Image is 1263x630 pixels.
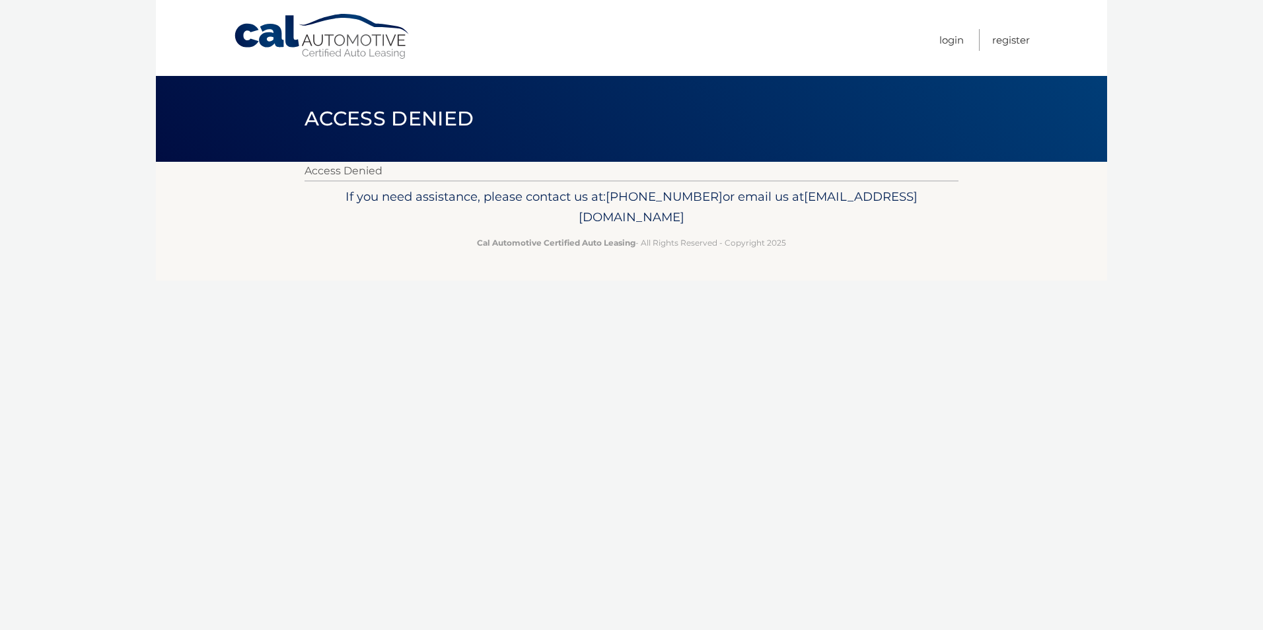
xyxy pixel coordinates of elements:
[992,29,1030,51] a: Register
[313,236,950,250] p: - All Rights Reserved - Copyright 2025
[606,189,723,204] span: [PHONE_NUMBER]
[313,186,950,228] p: If you need assistance, please contact us at: or email us at
[233,13,412,60] a: Cal Automotive
[477,238,635,248] strong: Cal Automotive Certified Auto Leasing
[939,29,964,51] a: Login
[305,106,474,131] span: Access Denied
[305,162,958,180] p: Access Denied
